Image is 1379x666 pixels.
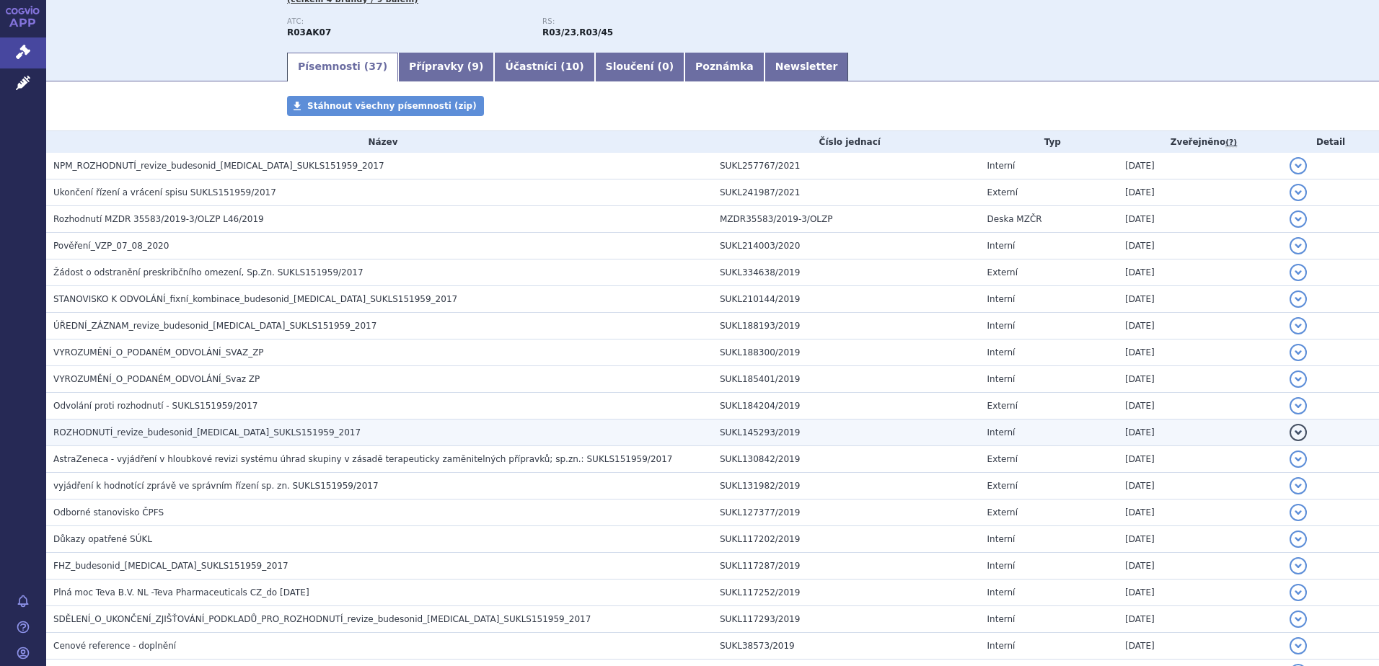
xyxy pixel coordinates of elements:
[1290,237,1307,254] button: detail
[1118,179,1282,206] td: [DATE]
[987,454,1018,464] span: Externí
[1290,290,1307,308] button: detail
[987,374,1015,384] span: Interní
[713,419,980,446] td: SUKL145293/2019
[1118,233,1282,259] td: [DATE]
[1225,138,1237,148] abbr: (?)
[1118,473,1282,499] td: [DATE]
[987,534,1015,544] span: Interní
[494,53,594,81] a: Účastníci (10)
[287,17,528,26] p: ATC:
[713,553,980,580] td: SUKL117287/2019
[1290,157,1307,174] button: detail
[713,233,980,259] td: SUKL214003/2020
[53,587,309,598] span: Plná moc Teva B.V. NL -Teva Pharmaceuticals CZ_do 31.12.2020
[1290,504,1307,521] button: detail
[565,61,579,72] span: 10
[1282,131,1379,153] th: Detail
[542,27,576,37] strong: fixní kombinace léčivých látek budesonid/formoterol v lékové formě prášku k inhalaci a budesonid/...
[1118,419,1282,446] td: [DATE]
[987,481,1018,491] span: Externí
[53,454,672,464] span: AstraZeneca - vyjádření v hloubkové revizi systému úhrad skupiny v zásadě terapeuticky zaměniteln...
[53,614,591,624] span: SDĚLENÍ_O_UKONČENÍ_ZJIŠŤOVÁNÍ_PODKLADŮ_PRO_ROZHODNUTÍ_revize_budesonid_formoterol_SUKLS151959_2017
[53,267,364,277] span: Žádost o odstranění preskribčního omezení, Sp.Zn. SUKLS151959/2017
[1290,317,1307,334] button: detail
[1118,206,1282,233] td: [DATE]
[713,179,980,206] td: SUKL241987/2021
[1118,526,1282,553] td: [DATE]
[46,131,713,153] th: Název
[53,561,288,571] span: FHZ_budesonid_formoterol_SUKLS151959_2017
[987,561,1015,571] span: Interní
[1118,446,1282,473] td: [DATE]
[987,161,1015,171] span: Interní
[1290,557,1307,574] button: detail
[987,587,1015,598] span: Interní
[987,401,1018,411] span: Externí
[53,214,264,224] span: Rozhodnutí MZDR 35583/2019-3/OLZP L46/2019
[1118,313,1282,339] td: [DATE]
[1118,499,1282,526] td: [DATE]
[765,53,849,81] a: Newsletter
[1290,344,1307,361] button: detail
[713,499,980,526] td: SUKL127377/2019
[1290,610,1307,628] button: detail
[713,446,980,473] td: SUKL130842/2019
[1290,637,1307,654] button: detail
[987,321,1015,331] span: Interní
[287,96,484,116] a: Stáhnout všechny písemnosti (zip)
[713,526,980,553] td: SUKL117202/2019
[1118,131,1282,153] th: Zveřejněno
[713,366,980,393] td: SUKL185401/2019
[53,534,152,544] span: Důkazy opatřené SÚKL
[53,161,384,171] span: NPM_ROZHODNUTÍ_revize_budesonid_formoterol_SUKLS151959_2017
[1118,393,1282,419] td: [DATE]
[987,241,1015,251] span: Interní
[369,61,382,72] span: 37
[684,53,765,81] a: Poznámka
[53,481,379,491] span: vyjádření k hodnotící zprávě ve správním řízení sp. zn. SUKLS151959/2017
[1118,633,1282,660] td: [DATE]
[987,267,1018,277] span: Externí
[579,27,613,37] strong: fixní kombinace léčivých látek budesonid/formoterol prášek k inhalaci
[53,641,176,651] span: Cenové reference - doplnění
[713,286,980,313] td: SUKL210144/2019
[53,374,260,384] span: VYROZUMĚNÍ_O_PODANÉM_ODVOLÁNÍ_Svaz ZP
[1290,424,1307,441] button: detail
[987,187,1018,197] span: Externí
[398,53,494,81] a: Přípravky (9)
[987,507,1018,518] span: Externí
[53,187,276,197] span: Ukončení řízení a vrácení spisu SUKLS151959/2017
[53,347,264,358] span: VYROZUMĚNÍ_O_PODANÉM_ODVOLÁNÍ_SVAZ_ZP
[1118,286,1282,313] td: [DATE]
[1118,606,1282,633] td: [DATE]
[713,153,980,179] td: SUKL257767/2021
[595,53,684,81] a: Sloučení (0)
[53,507,164,518] span: Odborné stanovisko ČPFS
[713,313,980,339] td: SUKL188193/2019
[713,206,980,233] td: MZDR35583/2019-3/OLZP
[987,641,1015,651] span: Interní
[987,214,1042,224] span: Deska MZČR
[1290,477,1307,494] button: detail
[1290,584,1307,601] button: detail
[1290,450,1307,468] button: detail
[980,131,1119,153] th: Typ
[1118,580,1282,606] td: [DATE]
[287,53,398,81] a: Písemnosti (37)
[713,473,980,499] td: SUKL131982/2019
[987,347,1015,358] span: Interní
[53,321,376,331] span: ÚŘEDNÍ_ZÁZNAM_revize_budesonid_formoterol_SUKLS151959_2017
[53,427,361,438] span: ROZHODNUTÍ_revize_budesonid_formoterol_SUKLS151959_2017
[1118,259,1282,286] td: [DATE]
[53,401,257,411] span: Odvolání proti rozhodnutí - SUKLS151959/2017
[1290,370,1307,388] button: detail
[1118,153,1282,179] td: [DATE]
[53,294,457,304] span: STANOVISKO K ODVOLÁNÍ_fixní_kombinace_budesonid_formoterol_SUKLS151959_2017
[287,27,331,37] strong: FORMOTEROL A BUDESONID
[713,393,980,419] td: SUKL184204/2019
[1118,339,1282,366] td: [DATE]
[1118,366,1282,393] td: [DATE]
[713,606,980,633] td: SUKL117293/2019
[713,259,980,286] td: SUKL334638/2019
